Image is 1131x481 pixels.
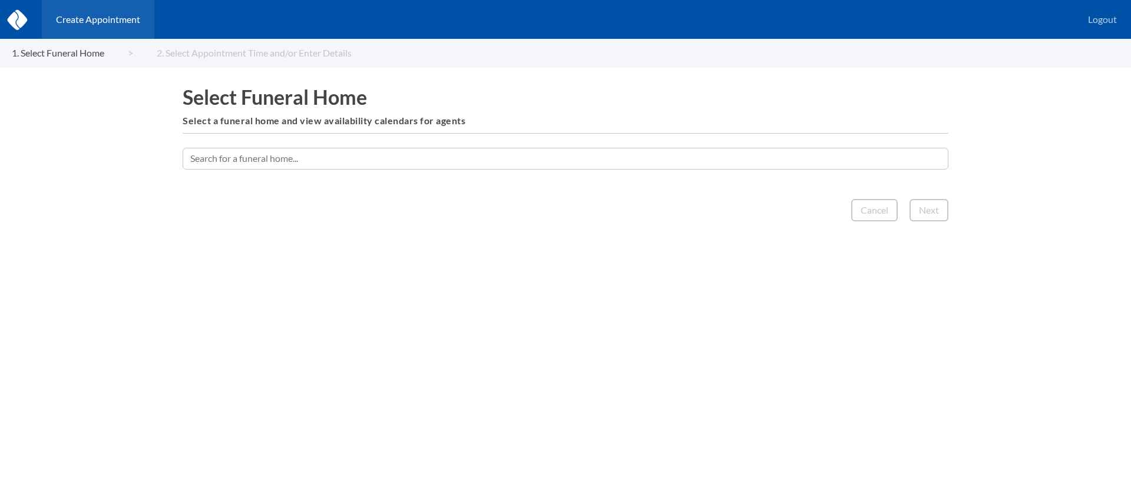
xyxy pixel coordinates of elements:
h1: Select Funeral Home [183,85,948,108]
h6: Select a funeral home and view availability calendars for agents [183,115,948,126]
input: Search for a funeral home... [183,148,948,169]
button: Cancel [851,199,898,221]
a: 1. Select Funeral Home [12,48,133,58]
button: Next [910,199,948,221]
